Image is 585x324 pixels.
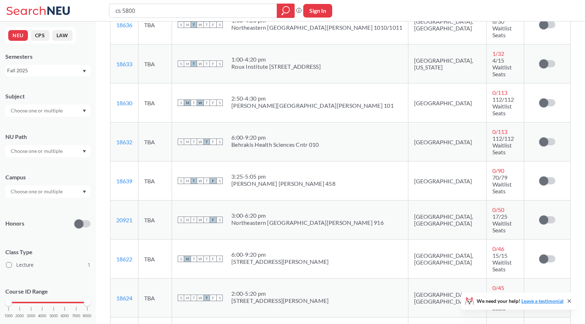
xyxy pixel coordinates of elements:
[210,178,216,184] span: F
[138,161,172,200] td: TBA
[49,314,58,318] span: 5000
[184,100,191,106] span: M
[184,139,191,145] span: M
[191,217,197,223] span: T
[178,295,184,301] span: S
[231,290,329,297] div: 2:00 - 5:20 pm
[116,21,132,28] a: 18636
[408,122,487,161] td: [GEOGRAPHIC_DATA]
[216,21,223,28] span: S
[83,314,92,318] span: 8000
[492,96,514,116] span: 112/112 Waitlist Seats
[197,256,203,262] span: W
[116,139,132,145] a: 18632
[216,256,223,262] span: S
[197,178,203,184] span: W
[197,100,203,106] span: W
[203,217,210,223] span: T
[138,5,172,44] td: TBA
[4,314,13,318] span: 1000
[216,61,223,67] span: S
[231,134,319,141] div: 6:00 - 9:20 pm
[52,30,73,41] button: LAW
[492,135,514,155] span: 112/112 Waitlist Seats
[5,105,90,117] div: Dropdown arrow
[492,50,504,57] span: 1 / 32
[492,128,507,135] span: 0 / 113
[184,21,191,28] span: M
[178,100,184,106] span: S
[231,56,321,63] div: 1:00 - 4:20 pm
[191,139,197,145] span: T
[191,178,197,184] span: T
[116,178,132,184] a: 18639
[408,5,487,44] td: [GEOGRAPHIC_DATA], [GEOGRAPHIC_DATA]
[521,298,564,304] a: Leave a testimonial
[184,217,191,223] span: M
[15,314,24,318] span: 2000
[88,261,90,269] span: 1
[231,141,319,148] div: Behrakis Health Sciences Cntr 010
[138,83,172,122] td: TBA
[231,63,321,70] div: Roux Institute [STREET_ADDRESS]
[231,219,384,226] div: Northeastern [GEOGRAPHIC_DATA][PERSON_NAME] 916
[5,53,90,61] div: Semesters
[5,65,90,76] div: Fall 2025Dropdown arrow
[492,18,512,38] span: 6/30 Waitlist Seats
[492,284,504,291] span: 0 / 45
[191,21,197,28] span: T
[5,248,90,256] span: Class Type
[191,100,197,106] span: T
[184,178,191,184] span: M
[277,4,295,18] div: magnifying glass
[203,178,210,184] span: T
[231,258,329,265] div: [STREET_ADDRESS][PERSON_NAME]
[184,61,191,67] span: M
[492,291,512,311] span: 15/15 Waitlist Seats
[197,217,203,223] span: W
[216,295,223,301] span: S
[492,252,512,272] span: 15/15 Waitlist Seats
[203,139,210,145] span: T
[492,167,504,174] span: 0 / 90
[210,61,216,67] span: F
[492,245,504,252] span: 0 / 46
[7,67,82,74] div: Fall 2025
[203,256,210,262] span: T
[210,100,216,106] span: F
[5,219,24,228] p: Honors
[197,61,203,67] span: W
[184,295,191,301] span: M
[210,139,216,145] span: F
[83,70,86,73] svg: Dropdown arrow
[138,279,172,318] td: TBA
[197,139,203,145] span: W
[492,213,512,233] span: 17/25 Waitlist Seats
[231,173,335,180] div: 3:25 - 5:05 pm
[138,122,172,161] td: TBA
[5,173,90,181] div: Campus
[5,287,90,296] p: Course ID Range
[5,145,90,157] div: Dropdown arrow
[210,256,216,262] span: F
[5,133,90,141] div: NU Path
[408,240,487,279] td: [GEOGRAPHIC_DATA], [GEOGRAPHIC_DATA]
[83,190,86,193] svg: Dropdown arrow
[116,61,132,67] a: 18633
[116,256,132,262] a: 18622
[5,92,90,100] div: Subject
[178,21,184,28] span: S
[115,5,272,17] input: Class, professor, course number, "phrase"
[116,295,132,301] a: 18624
[477,299,564,304] span: We need your help!
[231,180,335,187] div: [PERSON_NAME] [PERSON_NAME] 458
[6,260,90,270] label: Lecture
[7,106,67,115] input: Choose one or multiple
[138,44,172,83] td: TBA
[408,83,487,122] td: [GEOGRAPHIC_DATA]
[303,4,332,18] button: Sign In
[231,251,329,258] div: 6:00 - 9:20 pm
[184,256,191,262] span: M
[191,295,197,301] span: T
[197,295,203,301] span: W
